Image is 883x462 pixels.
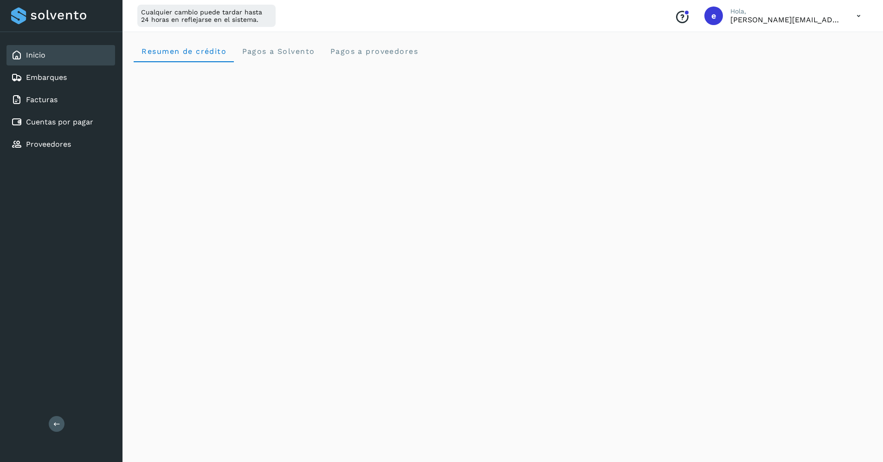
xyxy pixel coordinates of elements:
span: Resumen de crédito [141,47,226,56]
a: Inicio [26,51,45,59]
div: Embarques [6,67,115,88]
a: Proveedores [26,140,71,149]
div: Cuentas por pagar [6,112,115,132]
div: Inicio [6,45,115,65]
div: Proveedores [6,134,115,155]
div: Cualquier cambio puede tardar hasta 24 horas en reflejarse en el sistema. [137,5,276,27]
p: Hola, [730,7,842,15]
a: Facturas [26,95,58,104]
span: Pagos a Solvento [241,47,315,56]
p: erick@emctransportes.com [730,15,842,24]
span: Pagos a proveedores [329,47,418,56]
a: Embarques [26,73,67,82]
a: Cuentas por pagar [26,117,93,126]
div: Facturas [6,90,115,110]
